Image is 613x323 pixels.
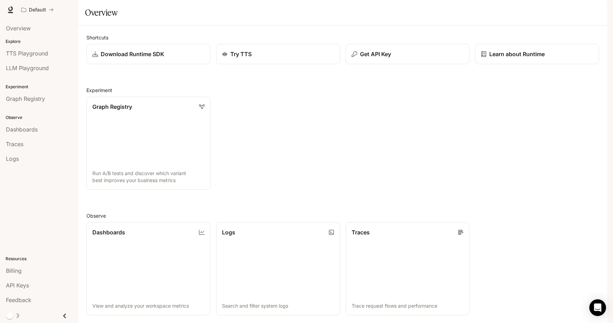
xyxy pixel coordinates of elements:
a: Download Runtime SDK [86,44,210,64]
p: Try TTS [230,50,252,58]
a: DashboardsView and analyze your workspace metrics [86,222,210,315]
p: Download Runtime SDK [101,50,164,58]
a: Learn about Runtime [475,44,599,64]
p: Get API Key [360,50,391,58]
p: Traces [352,228,370,236]
button: All workspaces [18,3,57,17]
h2: Experiment [86,87,599,94]
p: Graph Registry [92,103,132,111]
button: Get API Key [346,44,470,64]
a: Graph RegistryRun A/B tests and discover which variant best improves your business metrics [86,97,210,190]
p: View and analyze your workspace metrics [92,302,205,309]
div: Open Intercom Messenger [589,299,606,316]
p: Run A/B tests and discover which variant best improves your business metrics [92,170,205,184]
p: Logs [222,228,235,236]
p: Trace request flows and performance [352,302,464,309]
p: Default [29,7,46,13]
p: Dashboards [92,228,125,236]
h1: Overview [85,6,117,20]
p: Learn about Runtime [489,50,545,58]
a: Try TTS [216,44,340,64]
p: Search and filter system logs [222,302,334,309]
a: TracesTrace request flows and performance [346,222,470,315]
h2: Observe [86,212,599,219]
h2: Shortcuts [86,34,599,41]
a: LogsSearch and filter system logs [216,222,340,315]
